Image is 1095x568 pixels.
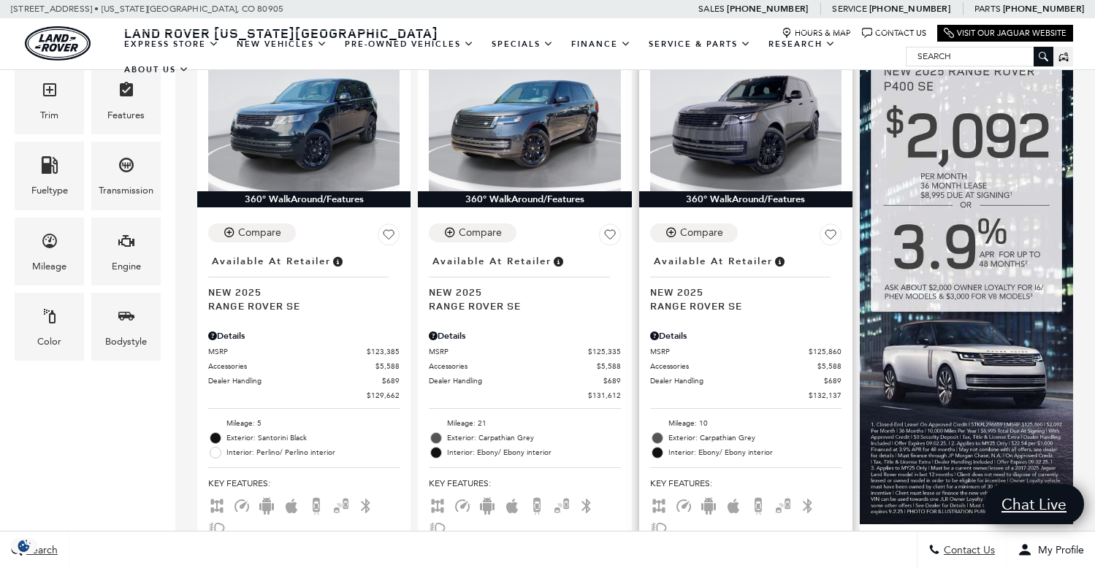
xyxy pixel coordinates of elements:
span: $689 [603,375,621,386]
a: Visit Our Jaguar Website [944,28,1067,39]
li: Mileage: 10 [650,416,842,431]
span: Dealer Handling [208,375,382,386]
span: MSRP [208,346,367,357]
a: MSRP $125,335 [429,346,620,357]
div: Engine [112,258,141,275]
div: Pricing Details - Range Rover SE [650,329,842,342]
span: $689 [824,375,842,386]
span: Backup Camera [749,499,767,510]
button: Save Vehicle [599,223,621,251]
span: $131,612 [588,390,621,401]
span: Exterior: Carpathian Grey [668,431,842,445]
div: TrimTrim [15,66,84,134]
div: Transmission [99,183,153,199]
span: AWD [208,499,226,510]
span: Fog Lights [650,521,668,531]
button: Save Vehicle [378,223,400,251]
span: $5,588 [817,361,842,372]
span: Apple Car-Play [283,499,300,510]
span: Interior: Perlino/ Perlino interior [226,445,400,460]
span: Dealer Handling [650,375,824,386]
button: Save Vehicle [820,223,842,251]
img: 2025 Land Rover Range Rover SE [208,48,400,192]
span: Transmission [118,153,135,183]
div: MileageMileage [15,218,84,285]
span: My Profile [1032,544,1084,556]
a: Research [760,31,844,57]
nav: Main Navigation [115,31,906,82]
span: Accessories [208,361,375,372]
div: Compare [680,226,723,239]
span: Apple Car-Play [503,499,521,510]
span: $123,385 [367,346,400,357]
span: $125,335 [588,346,621,357]
button: Compare Vehicle [429,223,516,242]
span: Chat Live [994,494,1074,514]
span: Android Auto [478,499,496,510]
button: Compare Vehicle [650,223,738,242]
span: Bluetooth [799,499,817,510]
div: BodystyleBodystyle [91,293,161,361]
span: Interior: Ebony/ Ebony interior [447,445,620,460]
span: Dealer Handling [429,375,603,386]
img: 2025 Land Rover Range Rover SE [429,48,620,192]
button: Open user profile menu [1007,531,1095,568]
span: Backup Camera [528,499,546,510]
span: $5,588 [375,361,400,372]
div: Compare [238,226,281,239]
span: Vehicle is in stock and ready for immediate delivery. Due to demand, availability is subject to c... [331,253,344,269]
span: Fog Lights [208,521,226,531]
div: 360° WalkAround/Features [418,191,631,207]
span: Adaptive Cruise Control [454,499,471,510]
a: EXPRESS STORE [115,31,228,57]
div: 360° WalkAround/Features [639,191,852,207]
a: Hours & Map [782,28,851,39]
span: Range Rover SE [429,299,609,312]
span: Exterior: Carpathian Grey [447,431,620,445]
a: [STREET_ADDRESS] • [US_STATE][GEOGRAPHIC_DATA], CO 80905 [11,4,283,14]
div: EngineEngine [91,218,161,285]
span: Contact Us [940,544,995,556]
a: [PHONE_NUMBER] [869,3,950,15]
span: AWD [429,499,446,510]
span: AWD [650,499,668,510]
button: Compare Vehicle [208,223,296,242]
span: Mileage [41,229,58,258]
a: Service & Parts [640,31,760,57]
span: New 2025 [208,285,389,299]
span: Key Features : [429,475,620,491]
span: Blind Spot Monitor [332,499,350,510]
div: Features [107,107,145,123]
span: Vehicle is in stock and ready for immediate delivery. Due to demand, availability is subject to c... [552,253,565,269]
span: Service [832,4,866,14]
a: Available at RetailerNew 2025Range Rover SE [650,251,842,312]
span: $689 [382,375,400,386]
a: Accessories $5,588 [650,361,842,372]
span: Land Rover [US_STATE][GEOGRAPHIC_DATA] [124,24,438,42]
a: [PHONE_NUMBER] [1003,3,1084,15]
span: Fueltype [41,153,58,183]
a: land-rover [25,26,91,61]
section: Click to Open Cookie Consent Modal [7,538,41,553]
span: Color [41,304,58,334]
a: New Vehicles [228,31,336,57]
div: Pricing Details - Range Rover SE [429,329,620,342]
span: $132,137 [809,390,842,401]
a: Dealer Handling $689 [429,375,620,386]
a: Accessories $5,588 [429,361,620,372]
span: New 2025 [429,285,609,299]
span: Exterior: Santorini Black [226,431,400,445]
span: Adaptive Cruise Control [675,499,693,510]
a: Finance [562,31,640,57]
a: Contact Us [862,28,926,39]
div: ColorColor [15,293,84,361]
div: 360° WalkAround/Features [197,191,411,207]
div: TransmissionTransmission [91,142,161,210]
a: Available at RetailerNew 2025Range Rover SE [429,251,620,312]
img: Opt-Out Icon [7,538,41,553]
input: Search [907,47,1053,65]
img: Land Rover [25,26,91,61]
span: Available at Retailer [654,253,773,269]
span: Blind Spot Monitor [774,499,792,510]
span: Features [118,77,135,107]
